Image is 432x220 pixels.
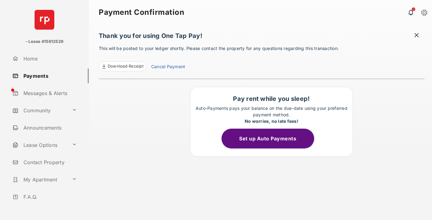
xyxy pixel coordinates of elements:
h1: Pay rent while you sleep! [193,95,350,102]
a: Contact Property [10,155,89,170]
p: - Lease #15612529 [26,39,63,45]
a: Announcements [10,120,89,135]
a: Home [10,51,89,66]
a: My Apartment [10,172,69,187]
a: Set up Auto Payments [222,135,322,142]
a: Cancel Payment [151,63,185,71]
button: Set up Auto Payments [222,129,314,148]
strong: Payment Confirmation [99,9,184,16]
a: F.A.Q. [10,189,89,204]
p: This will be posted to your ledger shortly. Please contact the property for any questions regardi... [99,45,425,71]
a: Download Receipt [99,61,146,71]
div: No worries, no late fees! [193,118,350,124]
p: Auto-Payments pays your balance on the due-date using your preferred payment method. [193,105,350,124]
a: Lease Options [10,138,69,152]
a: Community [10,103,69,118]
a: Messages & Alerts [10,86,89,101]
h1: Thank you for using One Tap Pay! [99,32,425,43]
a: Payments [10,68,89,83]
img: svg+xml;base64,PHN2ZyB4bWxucz0iaHR0cDovL3d3dy53My5vcmcvMjAwMC9zdmciIHdpZHRoPSI2NCIgaGVpZ2h0PSI2NC... [35,10,54,30]
span: Download Receipt [108,63,143,69]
